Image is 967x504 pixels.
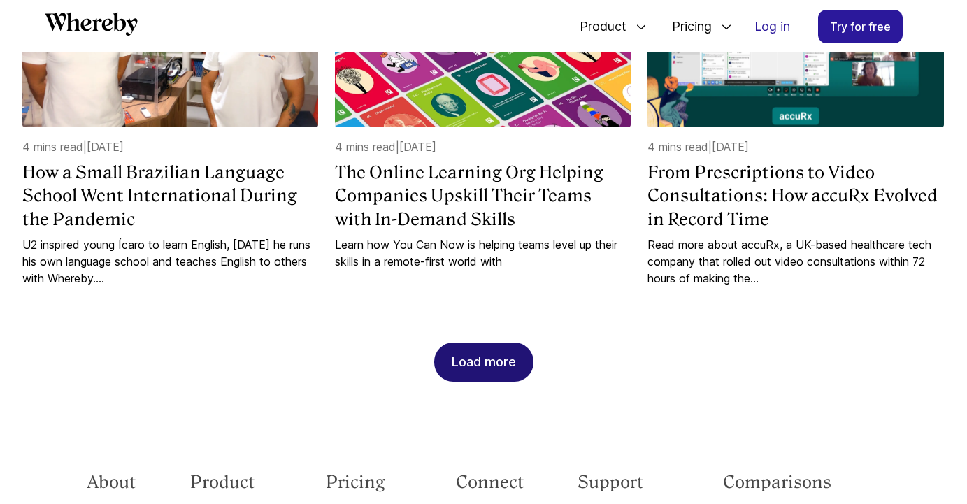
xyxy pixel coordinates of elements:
svg: Whereby [45,12,138,36]
h3: About [87,471,137,494]
a: Whereby [45,12,138,41]
div: Load more [452,343,516,381]
p: 4 mins read | [DATE] [335,138,631,155]
span: Product [566,3,630,50]
p: 4 mins read | [DATE] [22,138,318,155]
a: How a Small Brazilian Language School Went International During the Pandemic [22,161,318,231]
a: From Prescriptions to Video Consultations: How accuRx Evolved in Record Time [647,161,943,231]
span: Pricing [658,3,715,50]
h3: Comparisons [723,471,880,494]
h3: Support [578,471,670,494]
a: Try for free [818,10,903,43]
h3: Product [190,471,273,494]
a: The Online Learning Org Helping Companies Upskill Their Teams with In-Demand Skills [335,161,631,231]
h3: Connect [456,471,524,494]
button: Load more [434,343,533,382]
p: 4 mins read | [DATE] [647,138,943,155]
a: U2 inspired young Ícaro to learn English, [DATE] he runs his own language school and teaches Engl... [22,236,318,287]
h3: Pricing [326,471,403,494]
a: Log in [743,10,801,43]
a: Read more about accuRx, a UK-based healthcare tech company that rolled out video consultations wi... [647,236,943,287]
a: Learn how You Can Now is helping teams level up their skills in a remote-first world with [335,236,631,270]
